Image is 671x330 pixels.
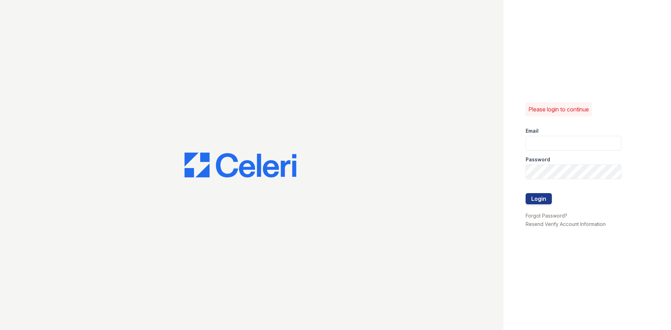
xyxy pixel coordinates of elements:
a: Resend Verify Account Information [526,221,606,227]
a: Forgot Password? [526,213,567,219]
label: Password [526,156,550,163]
label: Email [526,127,539,134]
p: Please login to continue [528,105,589,113]
img: CE_Logo_Blue-a8612792a0a2168367f1c8372b55b34899dd931a85d93a1a3d3e32e68fde9ad4.png [185,153,296,178]
button: Login [526,193,552,204]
